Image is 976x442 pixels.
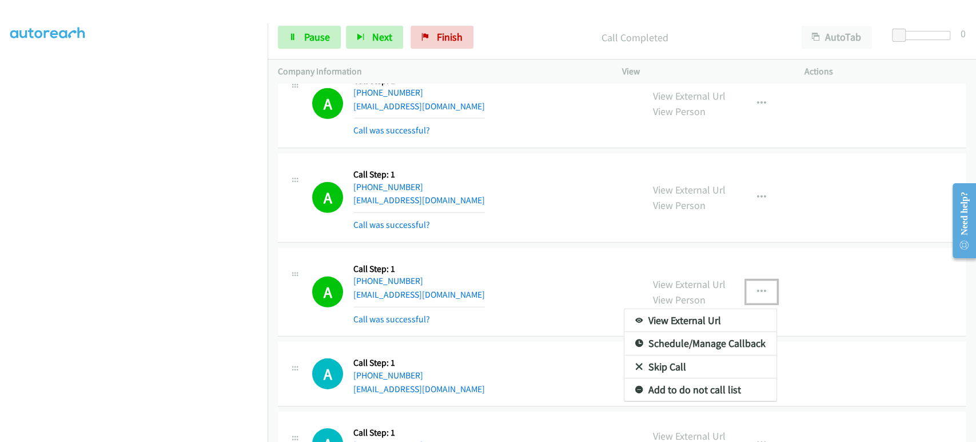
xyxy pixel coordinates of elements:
[624,378,776,401] a: Add to do not call list
[624,356,776,378] a: Skip Call
[312,358,343,389] div: The call is yet to be attempted
[943,175,976,266] iframe: Resource Center
[312,358,343,389] h1: A
[624,309,776,332] a: View External Url
[624,332,776,355] a: Schedule/Manage Callback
